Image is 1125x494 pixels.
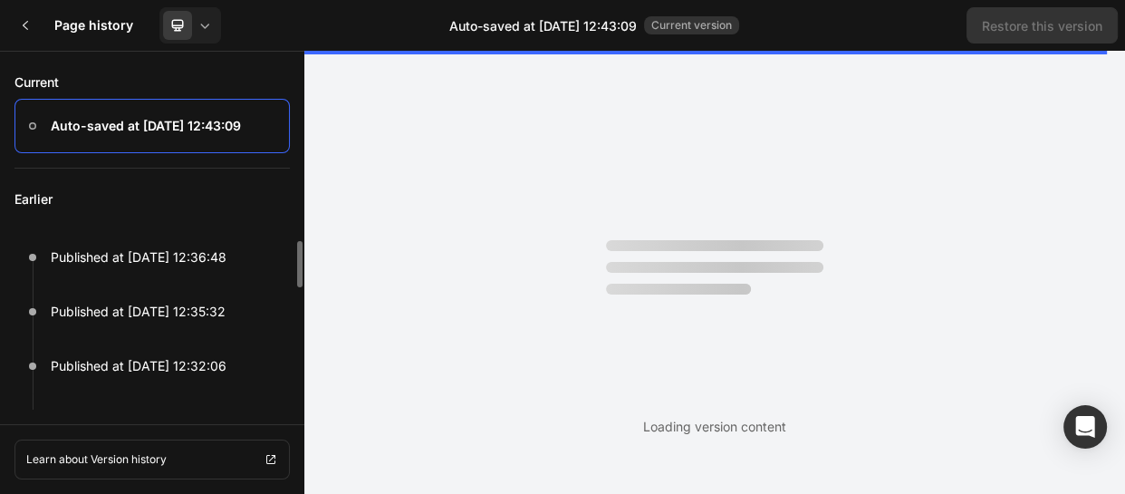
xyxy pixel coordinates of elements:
a: Learn about Version history [14,440,290,479]
p: Publish the page to see the content. [14,106,1072,125]
div: Loading version content [643,417,786,436]
div: Open Intercom Messenger [1063,405,1107,449]
p: Published at [DATE] 12:35:32 [51,301,226,323]
span: Current version [644,16,739,34]
div: Restore this version [982,16,1102,35]
p: Auto-saved at [DATE] 12:43:09 [51,115,241,137]
span: Auto-saved at [DATE] 12:43:09 [449,16,637,35]
h3: Page history [54,15,152,36]
p: Current [14,66,290,99]
p: Published at [DATE] 12:32:06 [51,355,226,377]
p: Earlier [14,169,290,230]
p: Publish the page to see the content. [14,143,1072,162]
button: Restore this version [966,7,1118,44]
p: Learn about Version history [26,451,167,468]
p: Published at [DATE] 12:36:48 [51,247,226,268]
